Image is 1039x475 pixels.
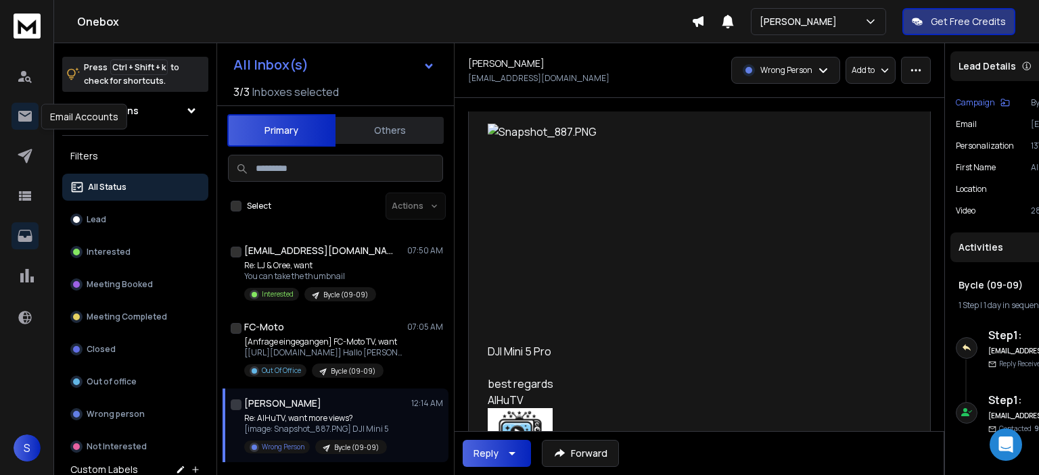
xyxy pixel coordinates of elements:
[244,347,407,358] p: [[URL][DOMAIN_NAME]] Hallo [PERSON_NAME], Deine Anfrage (827645)
[407,245,443,256] p: 07:50 AM
[468,57,545,70] h1: [PERSON_NAME]
[244,271,376,282] p: You can take the thumbnail
[959,299,979,311] span: 1 Step
[244,397,321,410] h1: [PERSON_NAME]
[62,239,208,266] button: Interested
[959,59,1016,73] p: Lead Details
[956,119,977,130] p: Email
[252,84,339,100] h3: Inboxes selected
[488,408,553,473] img: AIorK4weyUFkSKQGXX_yoc-01PosARyqh0yS-xvkM68cOm9CXV7QNkEhKAZbLmGt4RMulYDVbnNBp4tzDQWs
[244,244,393,257] h1: [EMAIL_ADDRESS][DOMAIN_NAME]
[62,271,208,298] button: Meeting Booked
[323,290,368,300] p: Bycle (09-09)
[87,441,147,452] p: Not Interested
[956,184,987,195] p: location
[247,201,271,211] label: Select
[956,97,1010,108] button: Campaign
[84,61,179,88] p: Press to check for shortcuts.
[852,65,875,76] p: Add to
[411,398,443,409] p: 12:14 AM
[331,366,375,376] p: Bycle (09-09)
[488,124,879,343] img: Snapshot_887.PNG
[62,97,208,124] button: All Campaigns
[244,336,407,347] p: [Anfrage eingegangen] FC-Moto TV, want
[760,15,842,28] p: [PERSON_NAME]
[244,424,389,434] p: [image: Snapshot_887.PNG] DJI Mini 5
[542,440,619,467] button: Forward
[956,162,996,173] p: First Name
[956,205,975,216] p: video
[474,447,499,460] div: Reply
[336,116,444,145] button: Others
[233,84,250,100] span: 3 / 3
[760,65,812,76] p: Wrong Person
[233,58,308,72] h1: All Inbox(s)
[244,260,376,271] p: Re: LJ & Oree, want
[227,114,336,147] button: Primary
[244,320,284,334] h1: FC-Moto
[262,442,304,452] p: Wrong Person
[62,174,208,201] button: All Status
[463,440,531,467] button: Reply
[931,15,1006,28] p: Get Free Credits
[62,368,208,395] button: Out of office
[956,97,995,108] p: Campaign
[62,206,208,233] button: Lead
[223,51,446,78] button: All Inbox(s)
[334,443,379,453] p: Bycle (09-09)
[407,322,443,332] p: 07:05 AM
[956,141,1014,151] p: Personalization
[87,279,153,290] p: Meeting Booked
[87,376,137,387] p: Out of office
[41,104,127,130] div: Email Accounts
[14,434,41,461] button: S
[488,343,883,359] div: DJI Mini 5 Pro
[88,182,126,193] p: All Status
[262,289,294,299] p: Interested
[110,59,168,75] span: Ctrl + Shift + k
[990,428,1022,461] div: Open Intercom Messenger
[244,413,389,424] p: Re: AlHuTV, want more views?
[87,311,167,322] p: Meeting Completed
[62,147,208,166] h3: Filters
[62,336,208,363] button: Closed
[62,401,208,428] button: Wrong person
[468,73,609,84] p: [EMAIL_ADDRESS][DOMAIN_NAME]
[87,214,106,225] p: Lead
[62,303,208,330] button: Meeting Completed
[262,366,301,376] p: Out Of Office
[87,344,116,355] p: Closed
[87,247,131,257] p: Interested
[77,14,691,30] h1: Onebox
[902,8,1015,35] button: Get Free Credits
[62,433,208,460] button: Not Interested
[488,392,883,408] div: AlHuTV
[87,409,145,420] p: Wrong person
[488,376,883,392] div: best regards
[14,14,41,39] img: logo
